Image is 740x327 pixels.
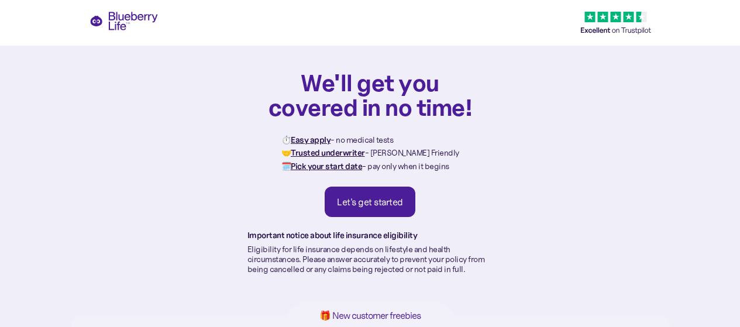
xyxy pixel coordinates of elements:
p: Eligibility for life insurance depends on lifestyle and health circumstances. Please answer accur... [247,245,493,274]
strong: Trusted underwriter [291,147,365,158]
strong: Important notice about life insurance eligibility [247,230,418,240]
strong: Pick your start date [291,161,362,171]
h1: 🎁 New customer freebies [301,311,439,321]
strong: Easy apply [291,135,331,145]
p: ⏱️ - no medical tests 🤝 - [PERSON_NAME] Friendly 🗓️ - pay only when it begins [281,133,459,173]
div: Let's get started [337,196,403,208]
a: Let's get started [325,187,415,217]
h1: We'll get you covered in no time! [268,70,473,119]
